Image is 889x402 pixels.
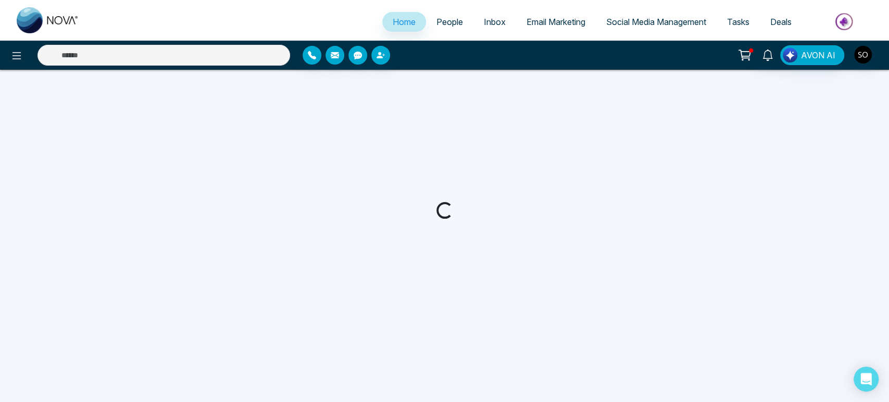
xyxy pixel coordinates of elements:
[760,12,802,32] a: Deals
[426,12,473,32] a: People
[393,17,416,27] span: Home
[727,17,749,27] span: Tasks
[527,17,585,27] span: Email Marketing
[436,17,463,27] span: People
[854,367,879,392] div: Open Intercom Messenger
[717,12,760,32] a: Tasks
[516,12,596,32] a: Email Marketing
[606,17,706,27] span: Social Media Management
[801,49,835,61] span: AVON AI
[807,10,883,33] img: Market-place.gif
[854,46,872,64] img: User Avatar
[770,17,792,27] span: Deals
[780,45,844,65] button: AVON AI
[484,17,506,27] span: Inbox
[473,12,516,32] a: Inbox
[382,12,426,32] a: Home
[17,7,79,33] img: Nova CRM Logo
[596,12,717,32] a: Social Media Management
[783,48,797,62] img: Lead Flow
